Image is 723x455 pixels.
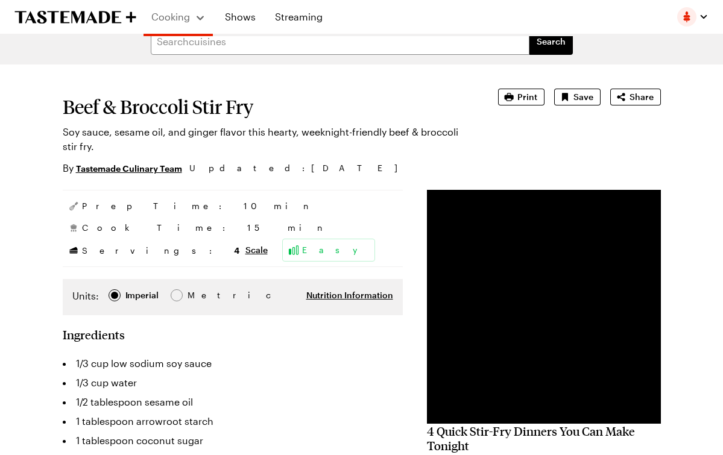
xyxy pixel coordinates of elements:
[234,244,239,256] span: 4
[72,289,99,303] label: Units:
[151,5,206,29] button: Cooking
[63,161,182,175] p: By
[63,125,464,154] p: Soy sauce, sesame oil, and ginger flavor this hearty, weeknight-friendly beef & broccoli stir fry.
[76,162,182,175] a: Tastemade Culinary Team
[125,289,159,302] div: Imperial
[427,190,661,424] video-js: Video Player
[302,244,370,256] span: Easy
[306,289,393,301] button: Nutrition Information
[82,200,313,212] span: Prep Time: 10 min
[554,89,601,105] button: Save recipe
[63,412,403,431] li: 1 tablespoon arrowroot starch
[63,327,125,342] h2: Ingredients
[14,10,136,24] a: To Tastemade Home Page
[63,373,403,392] li: 1/3 cup water
[82,244,239,257] span: Servings:
[188,289,213,302] div: Metric
[125,289,160,302] span: Imperial
[610,89,661,105] button: Share
[189,162,409,175] span: Updated : [DATE]
[677,7,696,27] img: Profile picture
[63,431,403,450] li: 1 tablespoon coconut sugar
[498,89,545,105] button: Print
[63,96,464,118] h1: Beef & Broccoli Stir Fry
[573,91,593,103] span: Save
[188,289,214,302] span: Metric
[517,91,537,103] span: Print
[529,28,573,55] button: filters
[63,354,403,373] li: 1/3 cup low sodium soy sauce
[82,222,327,234] span: Cook Time: 15 min
[72,289,213,306] div: Imperial Metric
[630,91,654,103] span: Share
[427,424,661,453] h2: 4 Quick Stir-Fry Dinners You Can Make Tonight
[63,392,403,412] li: 1/2 tablespoon sesame oil
[245,244,268,256] button: Scale
[151,11,190,22] span: Cooking
[537,36,566,48] span: Search
[677,7,709,27] button: Profile picture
